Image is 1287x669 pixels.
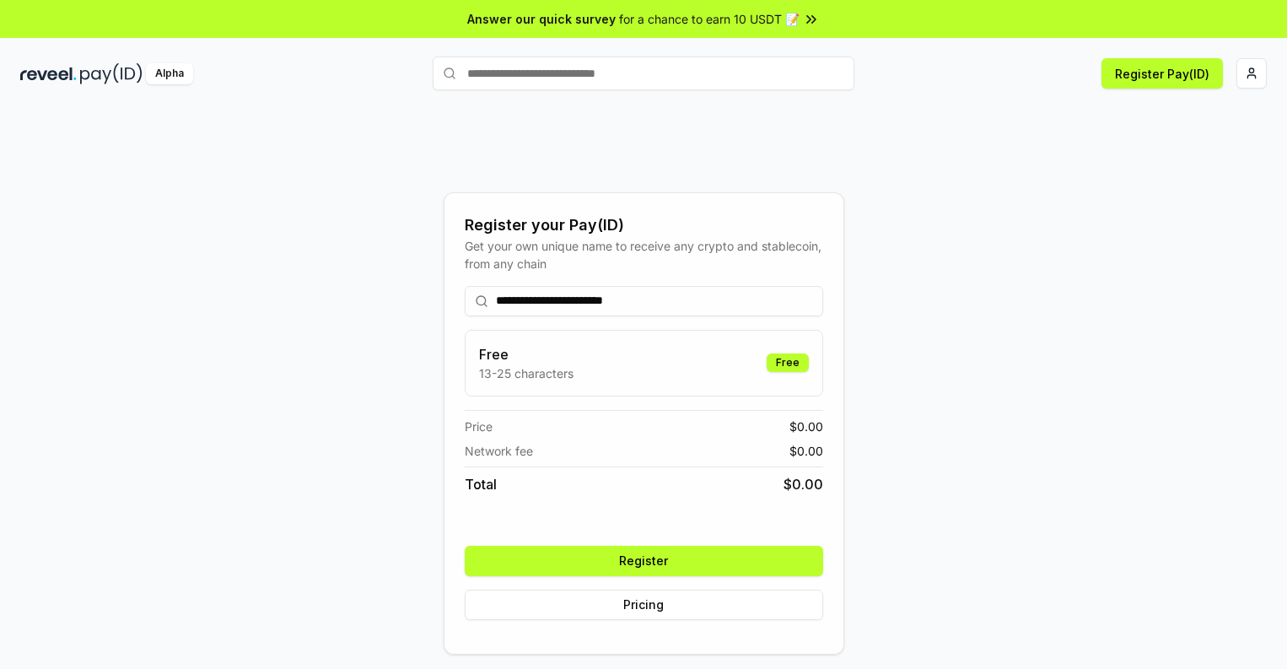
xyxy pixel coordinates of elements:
[465,237,823,272] div: Get your own unique name to receive any crypto and stablecoin, from any chain
[465,418,493,435] span: Price
[1101,58,1223,89] button: Register Pay(ID)
[465,590,823,620] button: Pricing
[465,442,533,460] span: Network fee
[465,474,497,494] span: Total
[479,344,573,364] h3: Free
[467,10,616,28] span: Answer our quick survey
[619,10,800,28] span: for a chance to earn 10 USDT 📝
[465,546,823,576] button: Register
[784,474,823,494] span: $ 0.00
[789,418,823,435] span: $ 0.00
[465,213,823,237] div: Register your Pay(ID)
[80,63,143,84] img: pay_id
[20,63,77,84] img: reveel_dark
[767,353,809,372] div: Free
[479,364,573,382] p: 13-25 characters
[789,442,823,460] span: $ 0.00
[146,63,193,84] div: Alpha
